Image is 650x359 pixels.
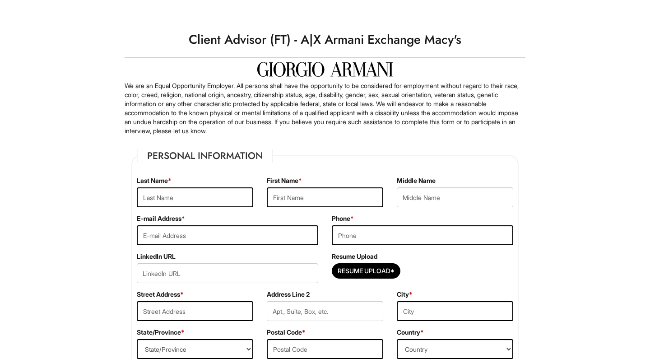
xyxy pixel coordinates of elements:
label: First Name [267,176,302,185]
select: State/Province [137,339,253,359]
label: Country [397,328,424,337]
label: State/Province [137,328,185,337]
input: E-mail Address [137,225,318,245]
input: First Name [267,187,383,207]
label: Street Address [137,290,184,299]
button: Resume Upload*Resume Upload* [332,263,400,279]
input: Phone [332,225,513,245]
label: Phone [332,214,354,223]
label: Address Line 2 [267,290,310,299]
label: Resume Upload [332,252,377,261]
label: Middle Name [397,176,436,185]
input: City [397,301,513,321]
img: Giorgio Armani [257,62,393,77]
p: We are an Equal Opportunity Employer. All persons shall have the opportunity to be considered for... [125,81,525,135]
input: Middle Name [397,187,513,207]
label: Postal Code [267,328,306,337]
label: City [397,290,413,299]
input: Street Address [137,301,253,321]
label: E-mail Address [137,214,185,223]
label: Last Name [137,176,172,185]
input: Postal Code [267,339,383,359]
input: LinkedIn URL [137,263,318,283]
input: Last Name [137,187,253,207]
select: Country [397,339,513,359]
label: LinkedIn URL [137,252,176,261]
h1: Client Advisor (FT) - A|X Armani Exchange Macy's [120,27,530,52]
input: Apt., Suite, Box, etc. [267,301,383,321]
legend: Personal Information [137,149,273,163]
